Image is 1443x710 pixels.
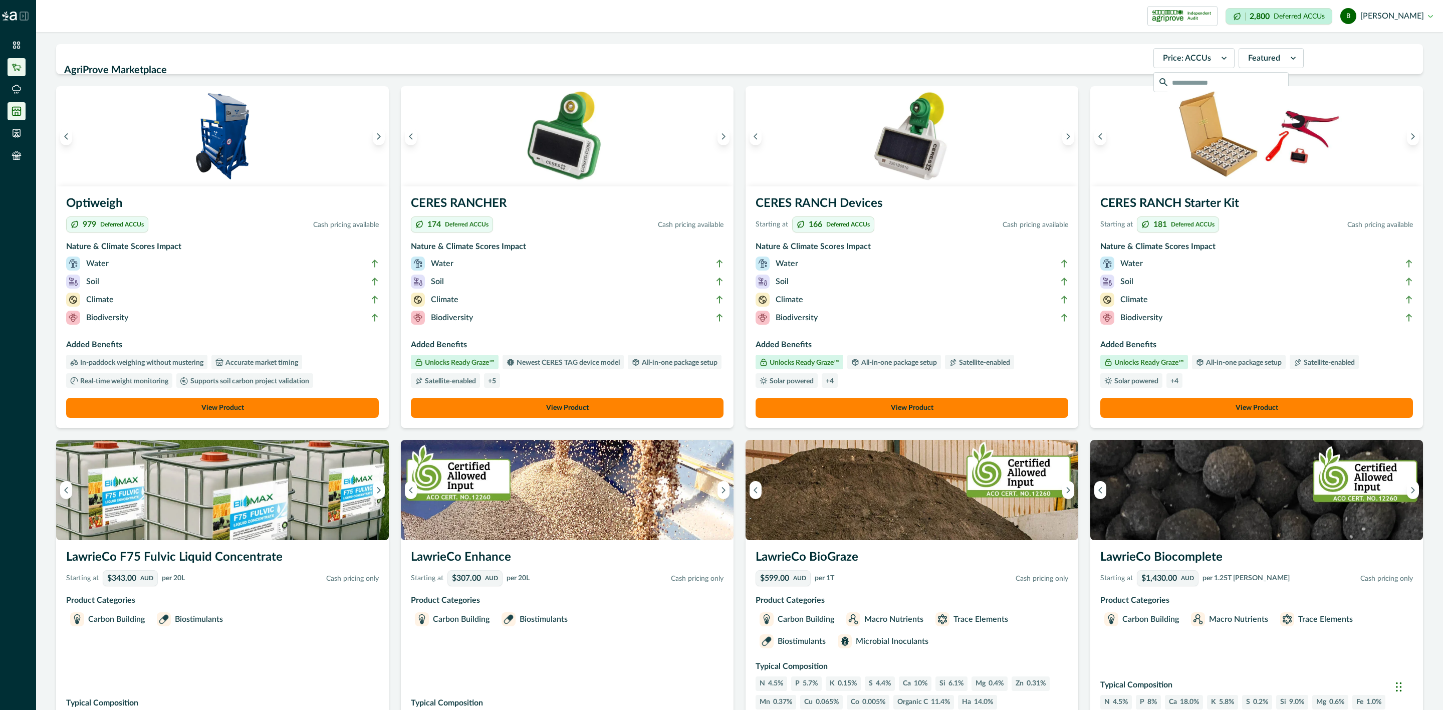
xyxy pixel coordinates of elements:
[72,614,82,624] img: Carbon Building
[830,678,835,689] p: K
[107,574,136,582] p: $343.00
[1193,614,1203,624] img: Macro Nutrients
[953,613,1008,625] p: Trace Elements
[776,258,798,270] p: Water
[1120,276,1133,288] p: Soil
[188,378,309,385] p: Supports soil carbon project validation
[445,221,489,227] p: Deferred ACCUs
[1027,678,1046,689] p: 0.31%
[804,697,813,707] p: Cu
[1180,697,1199,707] p: 18.0%
[1203,573,1290,584] p: per 1.25T [PERSON_NAME]
[756,241,1068,257] h3: Nature & Climate Scores Impact
[1104,697,1110,707] p: N
[815,573,834,584] p: per 1T
[152,220,379,230] p: Cash pricing available
[159,614,169,624] img: Biostimulants
[1100,548,1413,570] h3: LawrieCo Biocomplete
[1106,614,1116,624] img: Carbon Building
[1393,662,1443,710] div: Chat Widget
[1253,697,1268,707] p: 0.2%
[433,613,490,625] p: Carbon Building
[411,339,724,355] h3: Added Benefits
[760,678,765,689] p: N
[851,697,859,707] p: Co
[809,220,822,228] p: 166
[948,678,964,689] p: 6.1%
[1141,574,1177,582] p: $1,430.00
[1113,697,1128,707] p: 4.5%
[1147,6,1218,26] button: certification logoIndependent Audit
[1094,481,1106,499] button: Previous image
[1366,697,1381,707] p: 1.0%
[989,678,1004,689] p: 0.4%
[778,635,826,647] p: Biostimulants
[717,481,730,499] button: Next image
[756,194,1068,216] h3: CERES RANCH Devices
[431,258,453,270] p: Water
[1100,194,1413,216] h3: CERES RANCH Starter Kit
[60,127,72,145] button: Previous image
[778,613,834,625] p: Carbon Building
[939,678,945,689] p: Si
[931,697,950,707] p: 11.4%
[826,221,870,227] p: Deferred ACCUs
[1407,127,1419,145] button: Next image
[756,219,788,230] p: Starting at
[452,574,481,582] p: $307.00
[848,614,858,624] img: Macro Nutrients
[776,312,818,324] p: Biodiversity
[1289,697,1304,707] p: 9.0%
[914,678,927,689] p: 10%
[1209,613,1268,625] p: Macro Nutrients
[1094,127,1106,145] button: Previous image
[431,294,458,306] p: Climate
[423,378,476,385] p: Satellite-enabled
[1100,573,1133,584] p: Starting at
[162,573,185,584] p: per 20L
[373,127,385,145] button: Next image
[1407,481,1419,499] button: Next image
[864,613,923,625] p: Macro Nutrients
[1280,697,1286,707] p: Si
[1100,339,1413,355] h3: Added Benefits
[773,697,792,707] p: 0.37%
[520,613,568,625] p: Biostimulants
[1100,398,1413,418] a: View Product
[504,614,514,624] img: Biostimulants
[417,614,427,624] img: Carbon Building
[897,697,928,707] p: Organic C
[485,575,498,581] p: AUD
[1223,220,1413,230] p: Cash pricing available
[768,678,783,689] p: 4.5%
[175,613,223,625] p: Biostimulants
[760,574,789,582] p: $599.00
[1250,13,1270,21] p: 2,800
[762,636,772,646] img: Biostimulants
[937,614,947,624] img: Trace Elements
[488,378,496,385] p: + 5
[756,398,1068,418] button: View Product
[411,697,724,709] p: Typical Composition
[100,221,144,227] p: Deferred ACCUs
[876,678,891,689] p: 4.4%
[976,678,986,689] p: Mg
[507,573,530,584] p: per 20L
[962,697,971,707] p: Ha
[856,635,928,647] p: Microbial Inoculants
[423,359,495,366] p: Unlocks Ready Graze™
[86,312,128,324] p: Biodiversity
[66,697,379,709] p: Typical Composition
[66,398,379,418] button: View Product
[756,594,1068,606] p: Product Categories
[431,312,473,324] p: Biodiversity
[66,573,99,584] p: Starting at
[1396,672,1402,702] div: Drag
[1181,575,1194,581] p: AUD
[1100,219,1133,230] p: Starting at
[1100,679,1413,691] p: Typical Composition
[1120,312,1162,324] p: Biodiversity
[66,241,379,257] h3: Nature & Climate Scores Impact
[760,697,770,707] p: Mn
